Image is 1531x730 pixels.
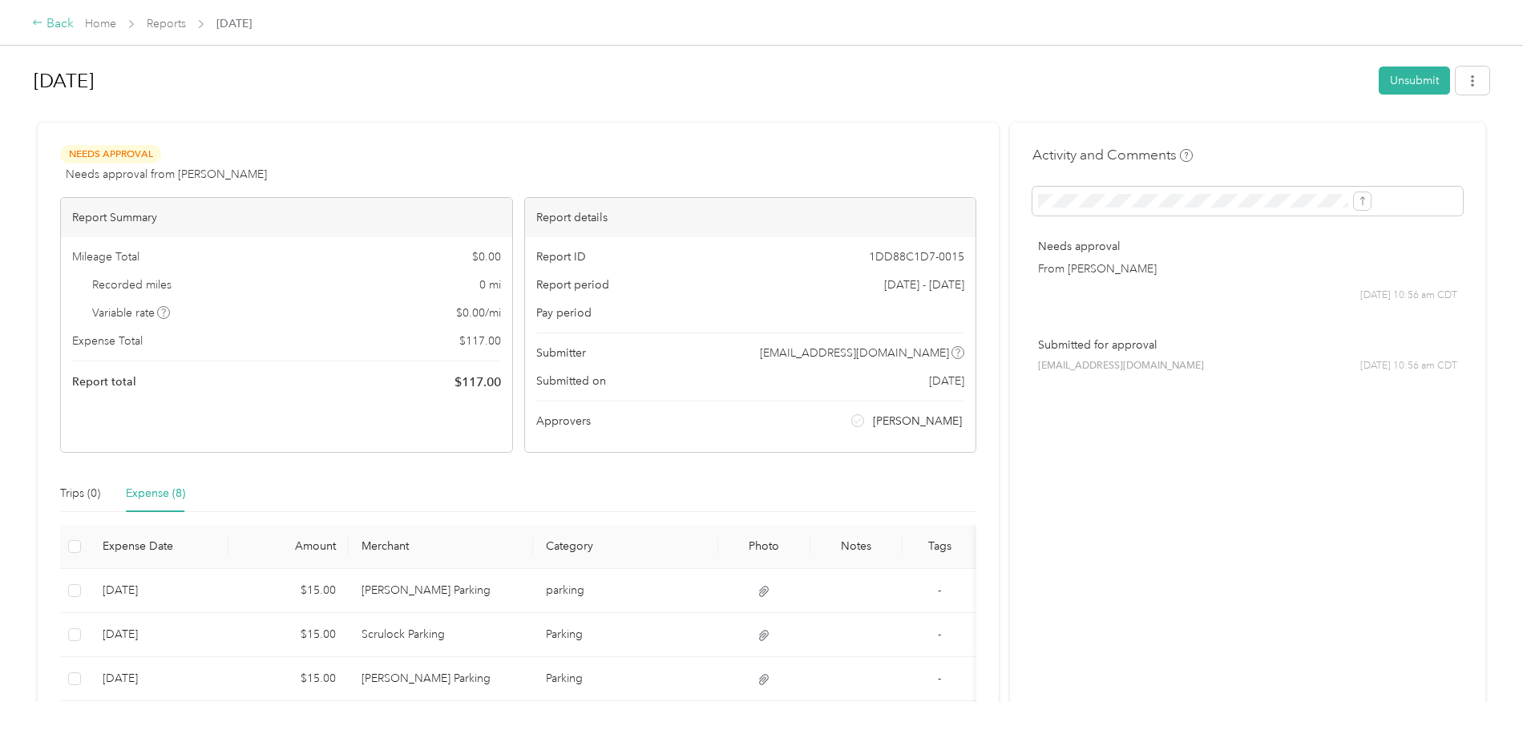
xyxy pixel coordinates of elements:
p: Needs approval [1038,238,1457,255]
span: - [938,583,941,597]
th: Category [533,525,718,569]
span: $ 0.00 / mi [456,305,501,321]
span: 1DD88C1D7-0015 [869,248,964,265]
td: Parking [533,657,718,701]
a: Home [85,17,116,30]
span: Pay period [536,305,592,321]
td: $15.00 [228,657,349,701]
td: 9-26-2025 [90,613,228,657]
td: Parking [533,613,718,657]
span: Expense Total [72,333,143,349]
span: [DATE] 10:56 am CDT [1360,288,1457,303]
span: - [938,672,941,685]
div: Tags [915,539,963,553]
div: Report Summary [61,198,512,237]
td: Scrulock Parking [349,613,534,657]
td: $15.00 [228,569,349,613]
td: $15.00 [228,613,349,657]
td: 9-29-2025 [90,569,228,613]
a: Reports [147,17,186,30]
span: [DATE] 10:56 am CDT [1360,359,1457,373]
div: Expense (8) [126,485,185,502]
span: [DATE] [216,15,252,32]
th: Merchant [349,525,534,569]
td: Scurlock Parking [349,569,534,613]
div: Report details [525,198,976,237]
span: [DATE] [929,373,964,389]
span: [EMAIL_ADDRESS][DOMAIN_NAME] [1038,359,1204,373]
th: Tags [903,525,976,569]
span: $ 117.00 [459,333,501,349]
td: Scurlock Parking [349,657,534,701]
button: Unsubmit [1379,67,1450,95]
div: Back [32,14,74,34]
span: $ 0.00 [472,248,501,265]
span: $ 117.00 [454,373,501,392]
td: - [903,613,976,657]
th: Photo [718,525,810,569]
iframe: Everlance-gr Chat Button Frame [1441,640,1531,730]
span: Submitter [536,345,586,361]
th: Expense Date [90,525,228,569]
td: - [903,657,976,701]
span: Needs Approval [60,145,161,163]
span: Needs approval from [PERSON_NAME] [66,166,267,183]
span: [DATE] - [DATE] [884,276,964,293]
h4: Activity and Comments [1032,145,1193,165]
span: Report total [72,373,136,390]
span: Report period [536,276,609,293]
span: - [938,627,941,641]
span: Mileage Total [72,248,139,265]
td: 9-23-2025 [90,657,228,701]
span: Recorded miles [92,276,172,293]
span: Report ID [536,248,586,265]
th: Amount [228,525,349,569]
td: parking [533,569,718,613]
span: Submitted on [536,373,606,389]
div: Trips (0) [60,485,100,502]
p: From [PERSON_NAME] [1038,260,1457,277]
td: - [903,569,976,613]
h1: Sep 2025 [34,62,1367,100]
span: [EMAIL_ADDRESS][DOMAIN_NAME] [760,345,949,361]
span: [PERSON_NAME] [873,413,962,430]
th: Notes [810,525,903,569]
p: Submitted for approval [1038,337,1457,353]
span: Approvers [536,413,591,430]
span: Variable rate [92,305,171,321]
span: 0 mi [479,276,501,293]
